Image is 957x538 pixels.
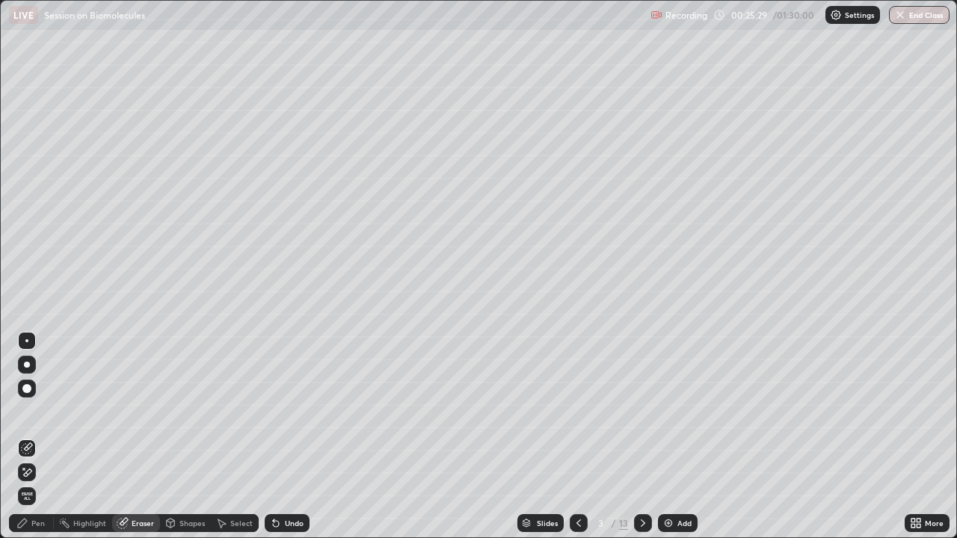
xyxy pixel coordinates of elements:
p: LIVE [13,9,34,21]
div: Shapes [179,519,205,527]
div: Select [230,519,253,527]
div: Highlight [73,519,106,527]
div: / [612,519,616,528]
div: Slides [537,519,558,527]
div: Pen [31,519,45,527]
img: recording.375f2c34.svg [650,9,662,21]
div: More [925,519,944,527]
p: Settings [845,11,874,19]
div: Eraser [132,519,154,527]
img: add-slide-button [662,517,674,529]
p: Session on Biomolecules [44,9,145,21]
p: Recording [665,10,707,21]
div: Undo [285,519,304,527]
img: end-class-cross [894,9,906,21]
span: Erase all [19,492,35,501]
div: 3 [594,519,609,528]
div: Add [677,519,692,527]
img: class-settings-icons [830,9,842,21]
div: 13 [619,516,628,530]
button: End Class [889,6,950,24]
